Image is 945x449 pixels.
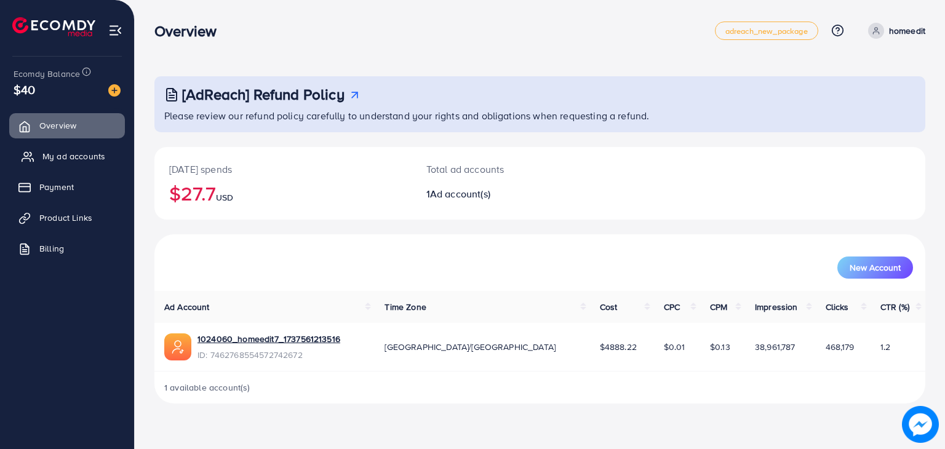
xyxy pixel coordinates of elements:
[164,108,918,123] p: Please review our refund policy carefully to understand your rights and obligations when requesti...
[42,150,105,162] span: My ad accounts
[9,175,125,199] a: Payment
[430,187,490,201] span: Ad account(s)
[385,341,556,353] span: [GEOGRAPHIC_DATA]/[GEOGRAPHIC_DATA]
[426,188,589,200] h2: 1
[385,301,426,313] span: Time Zone
[600,341,637,353] span: $4888.22
[14,81,35,98] span: $40
[880,341,890,353] span: 1.2
[826,341,855,353] span: 468,179
[169,162,397,177] p: [DATE] spends
[14,68,80,80] span: Ecomdy Balance
[197,349,340,361] span: ID: 7462768554572742672
[197,333,340,345] a: 1024060_homeedit7_1737561213516
[169,181,397,205] h2: $27.7
[755,341,795,353] span: 38,961,787
[39,212,92,224] span: Product Links
[715,22,818,40] a: adreach_new_package
[755,301,798,313] span: Impression
[216,191,233,204] span: USD
[710,301,727,313] span: CPM
[426,162,589,177] p: Total ad accounts
[12,17,95,36] img: logo
[9,205,125,230] a: Product Links
[725,27,808,35] span: adreach_new_package
[9,144,125,169] a: My ad accounts
[902,406,939,443] img: image
[108,23,122,38] img: menu
[182,85,345,103] h3: [AdReach] Refund Policy
[880,301,909,313] span: CTR (%)
[826,301,849,313] span: Clicks
[39,119,76,132] span: Overview
[710,341,730,353] span: $0.13
[164,301,210,313] span: Ad Account
[9,236,125,261] a: Billing
[664,301,680,313] span: CPC
[39,181,74,193] span: Payment
[39,242,64,255] span: Billing
[850,263,901,272] span: New Account
[154,22,226,40] h3: Overview
[164,333,191,360] img: ic-ads-acc.e4c84228.svg
[9,113,125,138] a: Overview
[664,341,685,353] span: $0.01
[164,381,250,394] span: 1 available account(s)
[600,301,618,313] span: Cost
[108,84,121,97] img: image
[837,256,913,279] button: New Account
